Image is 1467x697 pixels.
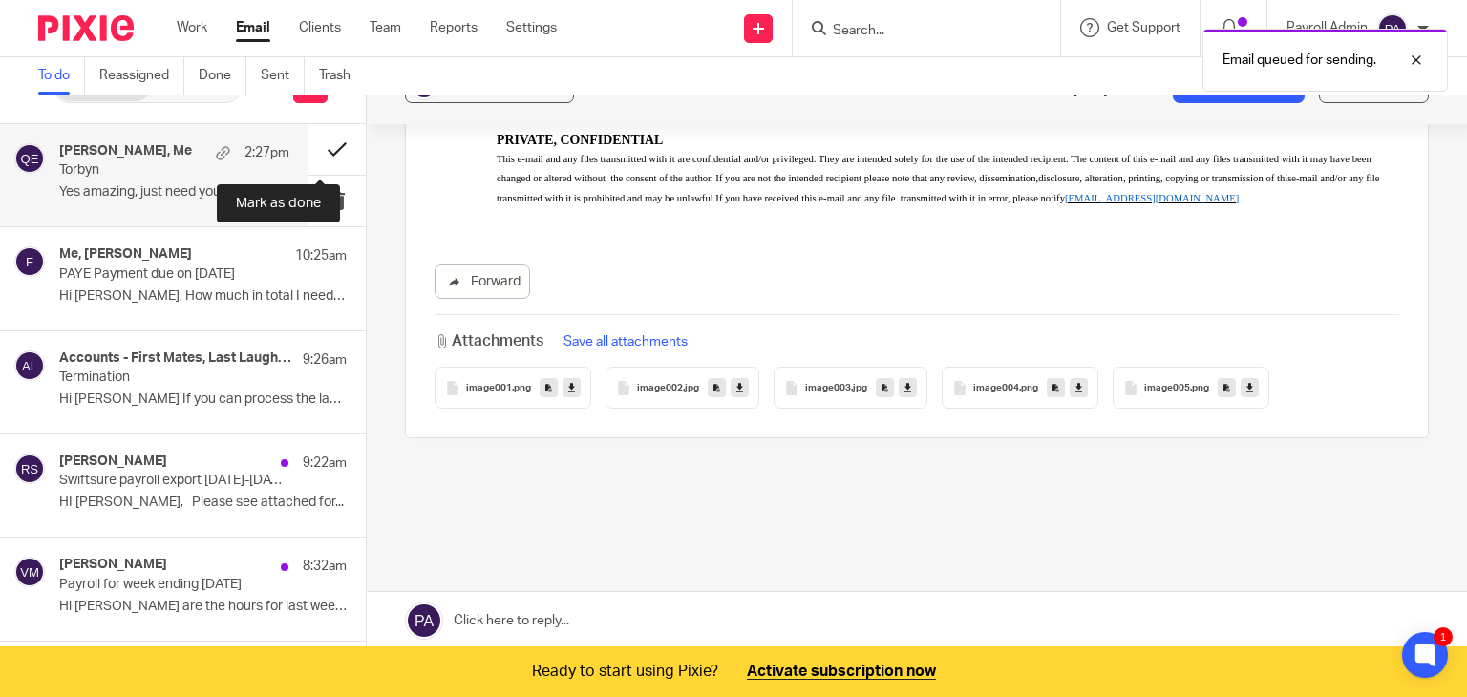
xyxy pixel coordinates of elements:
[222,606,231,620] sup: th
[59,288,347,305] p: Hi [PERSON_NAME], How much in total I need to pay for...
[140,606,150,620] sup: th
[38,57,85,95] a: To do
[303,454,347,473] p: 9:22am
[295,246,347,265] p: 10:25am
[59,370,289,386] p: Termination
[774,367,927,409] button: image003.jpg
[59,495,347,511] p: HI [PERSON_NAME], Please see attached for...
[177,18,207,37] a: Work
[319,57,365,95] a: Trash
[406,606,417,620] sup: th
[336,2,353,17] span: 😊
[14,350,45,381] img: svg%3E
[370,18,401,37] a: Team
[637,383,683,394] span: image002
[14,246,45,277] img: svg%3E
[59,473,289,489] p: Swiftsure payroll export [DATE]-[DATE]
[568,390,742,400] a: [EMAIL_ADDRESS][DOMAIN_NAME]
[1019,383,1038,394] span: .png
[435,264,530,299] a: Forward
[289,610,359,625] b: $82,503.72
[59,143,192,159] h4: [PERSON_NAME], Me
[59,350,293,367] h4: Accounts - First Mates, Last Laugh, Me
[942,367,1098,409] button: image004.png
[59,599,347,615] p: Hi [PERSON_NAME] are the hours for last week...
[303,557,347,576] p: 8:32am
[1434,627,1453,646] div: 1
[59,577,289,593] p: Payroll for week ending [DATE]
[59,246,192,263] h4: Me, [PERSON_NAME]
[1377,13,1408,44] img: svg%3E
[1144,383,1190,394] span: image005
[236,18,270,37] a: Email
[430,18,478,37] a: Reports
[303,350,347,370] p: 9:26am
[1190,383,1209,394] span: .png
[506,18,557,37] a: Settings
[14,557,45,587] img: svg%3E
[683,383,699,394] span: .jpg
[591,610,673,625] span: = $80,027.90
[606,367,759,409] button: image002.jpg
[466,383,512,394] span: image001
[359,610,591,625] span: less 14 October payroll -$2,475.82
[14,143,45,174] img: svg%3E
[59,266,289,283] p: PAYE Payment due on [DATE]
[14,454,45,484] img: svg%3E
[99,57,184,95] a: Reassigned
[294,160,332,207] img: tiny email size
[558,331,693,352] button: Save all attachments
[59,454,167,470] h4: [PERSON_NAME]
[244,143,289,162] p: 2:27pm
[59,557,167,573] h4: [PERSON_NAME]
[261,57,305,95] a: Sent
[199,57,246,95] a: Done
[805,383,851,394] span: image003
[512,383,531,394] span: .png
[435,330,543,352] h3: Attachments
[973,383,1019,394] span: image004
[1222,51,1376,70] p: Email queued for sending.
[435,367,591,409] button: image001.png
[299,18,341,37] a: Clients
[59,391,347,408] p: Hi [PERSON_NAME] If you can process the last payrun...
[59,184,289,201] p: Yes amazing, just need you to back me up on...
[851,383,867,394] span: .jpg
[38,15,134,41] img: Pixie
[59,162,244,179] p: Torbyn
[1113,367,1269,409] button: image005.png
[183,156,287,207] img: ME-logo blue resized small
